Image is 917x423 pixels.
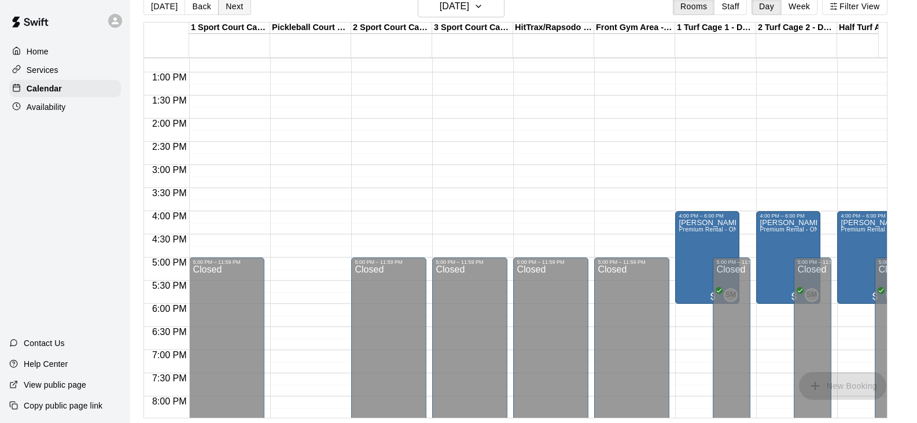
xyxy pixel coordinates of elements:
[149,350,190,360] span: 7:00 PM
[149,211,190,221] span: 4:00 PM
[716,259,767,265] div: 5:00 PM – 11:59 PM
[432,23,513,34] div: 3 Sport Court Cage 3 - DOWNINGTOWN
[756,211,820,304] div: 4:00 PM – 6:00 PM: Milo Berger Birthday Party
[189,23,270,34] div: 1 Sport Court Cage 1 - DOWNINGTOWN
[436,259,486,265] div: 5:00 PM – 11:59 PM
[149,142,190,152] span: 2:30 PM
[24,337,65,349] p: Contact Us
[24,358,68,370] p: Help Center
[149,304,190,314] span: 6:00 PM
[27,64,58,76] p: Services
[149,373,190,383] span: 7:30 PM
[27,101,66,113] p: Availability
[149,258,190,267] span: 5:00 PM
[149,281,190,290] span: 5:30 PM
[149,72,190,82] span: 1:00 PM
[9,80,121,97] a: Calendar
[708,290,719,302] span: All customers have paid
[149,327,190,337] span: 6:30 PM
[9,43,121,60] a: Home
[270,23,351,34] div: Pickleball Court Rental
[789,290,800,302] span: All customers have paid
[149,396,190,406] span: 8:00 PM
[799,380,886,390] span: You don't have the permission to add bookings
[149,119,190,128] span: 2:00 PM
[24,379,86,391] p: View public page
[351,23,432,34] div: 2 Sport Court Cage 2 - DOWNINGTOWN
[594,23,675,34] div: Front Gym Area - [GEOGRAPHIC_DATA]
[679,213,726,219] div: 4:00 PM – 6:00 PM
[760,213,807,219] div: 4:00 PM – 6:00 PM
[9,61,121,79] a: Services
[513,23,594,34] div: HitTrax/Rapsodo Virtual Reality Rental Cage - 16'x35'
[756,23,837,34] div: 2 Turf Cage 2 - DOWNINGTOWN
[598,259,648,265] div: 5:00 PM – 11:59 PM
[149,234,190,244] span: 4:30 PM
[675,211,739,304] div: 4:00 PM – 6:00 PM: Milo Berger Birthday Party
[149,165,190,175] span: 3:00 PM
[27,83,62,94] p: Calendar
[149,95,190,105] span: 1:30 PM
[193,259,243,265] div: 5:00 PM – 11:59 PM
[355,259,405,265] div: 5:00 PM – 11:59 PM
[24,400,102,411] p: Copy public page link
[675,23,756,34] div: 1 Turf Cage 1 - DOWNINGTOWN
[9,98,121,116] a: Availability
[837,211,901,304] div: 4:00 PM – 6:00 PM: Milo Berger Birthday Party
[149,188,190,198] span: 3:30 PM
[517,259,567,265] div: 5:00 PM – 11:59 PM
[27,46,49,57] p: Home
[870,290,881,302] span: All customers have paid
[841,213,888,219] div: 4:00 PM – 6:00 PM
[797,259,848,265] div: 5:00 PM – 11:59 PM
